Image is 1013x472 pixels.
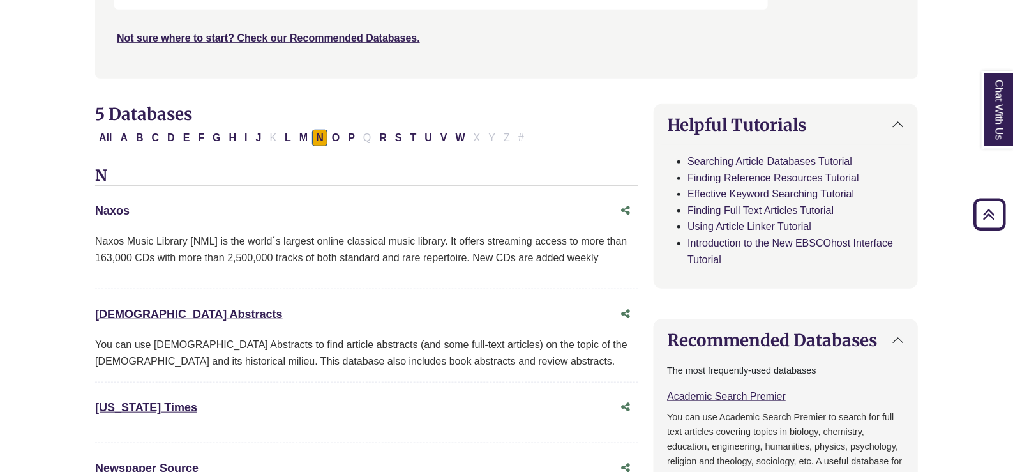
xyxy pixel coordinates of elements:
a: Effective Keyword Searching Tutorial [687,188,854,199]
button: Filter Results C [148,130,163,146]
button: Filter Results U [421,130,437,146]
a: [DEMOGRAPHIC_DATA] Abstracts [95,308,283,321]
button: Filter Results I [241,130,251,146]
button: Filter Results H [225,130,241,146]
p: Naxos Music Library [NML] is the world´s largest online classical music library. It offers stream... [95,233,638,266]
button: Filter Results N [312,130,327,146]
button: Filter Results B [132,130,147,146]
button: Filter Results V [437,130,451,146]
button: Filter Results D [163,130,179,146]
button: Filter Results S [391,130,406,146]
button: Filter Results W [452,130,469,146]
div: Alpha-list to filter by first letter of database name [95,132,529,142]
button: Filter Results P [344,130,359,146]
button: Filter Results M [296,130,311,146]
button: Filter Results T [407,130,421,146]
h3: N [95,167,638,186]
a: Naxos [95,204,130,217]
button: Filter Results G [209,130,224,146]
button: Share this database [613,302,638,326]
button: Recommended Databases [654,320,917,360]
button: Filter Results E [179,130,194,146]
a: [US_STATE] Times [95,401,197,414]
button: All [95,130,116,146]
a: Using Article Linker Tutorial [687,221,811,232]
span: 5 Databases [95,103,192,125]
a: Not sure where to start? Check our Recommended Databases. [117,33,420,43]
button: Filter Results A [116,130,131,146]
a: Academic Search Premier [667,391,786,402]
p: The most frequently-used databases [667,363,904,378]
a: Finding Full Text Articles Tutorial [687,205,834,216]
a: Back to Top [969,206,1010,223]
a: Introduction to the New EBSCOhost Interface Tutorial [687,238,893,265]
button: Share this database [613,395,638,420]
button: Helpful Tutorials [654,105,917,145]
a: Finding Reference Resources Tutorial [687,172,859,183]
button: Filter Results L [281,130,295,146]
button: Filter Results R [375,130,391,146]
button: Filter Results F [194,130,208,146]
button: Filter Results O [328,130,343,146]
button: Filter Results J [252,130,266,146]
a: Searching Article Databases Tutorial [687,156,852,167]
div: You can use [DEMOGRAPHIC_DATA] Abstracts to find article abstracts (and some full-text articles) ... [95,337,638,369]
button: Share this database [613,199,638,223]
